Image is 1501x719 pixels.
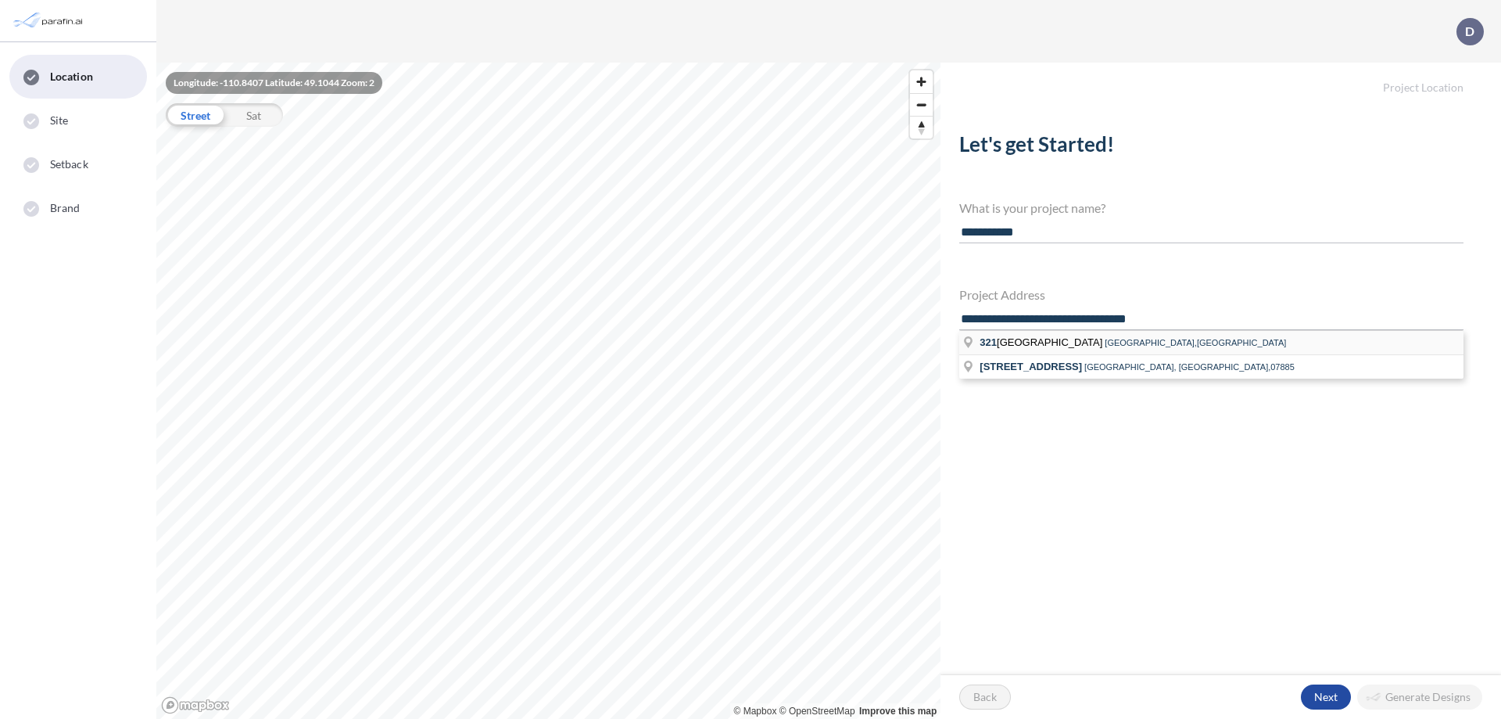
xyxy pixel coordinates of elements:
a: OpenStreetMap [779,706,855,717]
span: [GEOGRAPHIC_DATA],[GEOGRAPHIC_DATA] [1105,338,1286,347]
div: Street [166,103,224,127]
p: Next [1314,689,1338,705]
h5: Project Location [940,63,1501,95]
div: Longitude: -110.8407 Latitude: 49.1044 Zoom: 2 [166,72,382,94]
span: Site [50,113,68,128]
span: [STREET_ADDRESS] [980,361,1082,372]
button: Zoom out [910,93,933,116]
h4: Project Address [959,287,1463,302]
span: Reset bearing to north [910,117,933,138]
a: Mapbox [734,706,777,717]
span: Zoom out [910,94,933,116]
a: Improve this map [859,706,937,717]
span: Location [50,69,93,84]
canvas: Map [156,63,940,719]
p: D [1465,24,1474,38]
button: Reset bearing to north [910,116,933,138]
span: [GEOGRAPHIC_DATA], [GEOGRAPHIC_DATA],07885 [1084,362,1295,372]
a: Mapbox homepage [161,696,230,714]
div: Sat [224,103,283,127]
img: Parafin [12,6,88,35]
span: [GEOGRAPHIC_DATA] [980,336,1105,348]
span: Brand [50,200,81,216]
h4: What is your project name? [959,200,1463,215]
span: 321 [980,336,997,348]
button: Zoom in [910,70,933,93]
h2: Let's get Started! [959,132,1463,163]
button: Next [1301,685,1351,710]
span: Setback [50,156,88,172]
